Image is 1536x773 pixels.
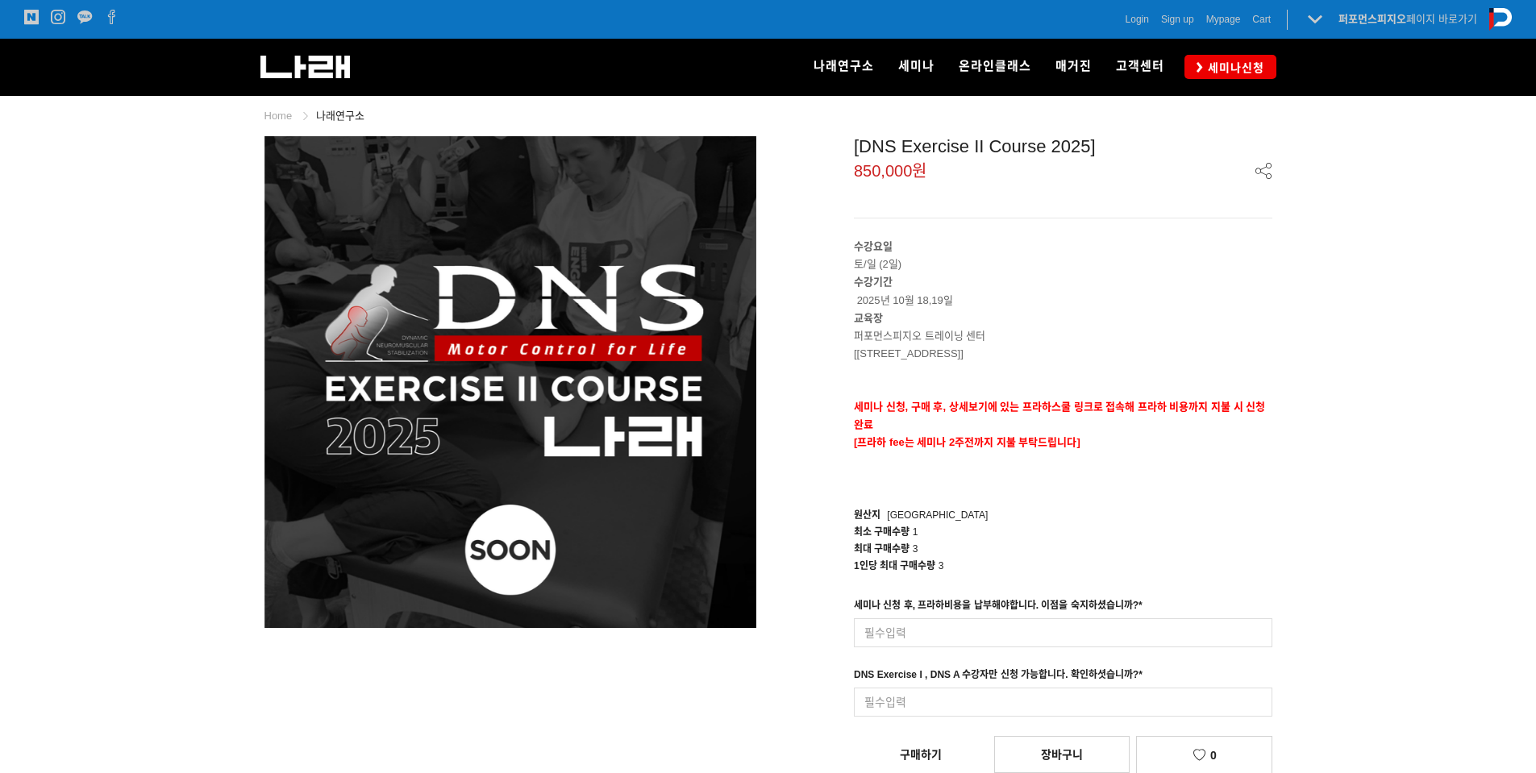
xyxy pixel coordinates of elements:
strong: 교육장 [854,312,883,324]
div: [DNS Exercise II Course 2025] [854,136,1272,157]
a: 온라인클래스 [947,39,1043,95]
strong: 수강요일 [854,240,893,252]
span: 3 [939,560,944,571]
span: 1인당 최대 구매수량 [854,560,935,571]
span: 0 [1210,749,1217,762]
div: DNS Exercise I , DNS A 수강자만 신청 가능합니다. 확인하셧습니까? [854,667,1143,688]
a: Cart [1252,11,1271,27]
input: 필수입력 [854,618,1272,647]
span: 원산지 [854,509,880,521]
span: 온라인클래스 [959,59,1031,73]
a: Login [1126,11,1149,27]
a: 세미나신청 [1184,55,1276,78]
span: [GEOGRAPHIC_DATA] [887,509,988,521]
span: 최대 구매수량 [854,543,910,555]
p: [[STREET_ADDRESS]] [854,345,1272,363]
a: Sign up [1161,11,1194,27]
span: [프라하 fee는 세미나 2주전까지 지불 부탁드립니다] [854,436,1080,448]
input: 필수입력 [854,688,1272,717]
a: 매거진 [1043,39,1104,95]
strong: 수강기간 [854,276,893,288]
p: 퍼포먼스피지오 트레이닝 센터 [854,327,1272,345]
strong: 퍼포먼스피지오 [1338,13,1406,25]
span: 최소 구매수량 [854,526,910,538]
span: 세미나 [898,59,935,73]
a: 세미나 [886,39,947,95]
div: 세미나 신청 후, 프라하비용을 납부해야합니다. 이점을 숙지하셨습니까? [854,597,1143,618]
a: 나래연구소 [316,110,364,122]
strong: 세미나 신청, 구매 후, 상세보기에 있는 프라하스쿨 링크로 접속해 프라하 비용까지 지불 시 신청완료 [854,401,1265,430]
span: 고객센터 [1116,59,1164,73]
span: 3 [913,543,918,555]
p: 2025년 10월 18,19일 [854,273,1272,309]
a: 구매하기 [854,737,988,772]
span: 세미나신청 [1203,60,1264,76]
a: 고객센터 [1104,39,1176,95]
a: 장바구니 [994,736,1130,773]
a: 나래연구소 [801,39,886,95]
a: Mypage [1206,11,1241,27]
span: 1 [913,526,918,538]
p: 토/일 (2일) [854,238,1272,273]
a: Home [264,110,293,122]
span: 매거진 [1055,59,1092,73]
a: 퍼포먼스피지오페이지 바로가기 [1338,13,1477,25]
span: 나래연구소 [814,59,874,73]
span: 850,000원 [854,163,926,179]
